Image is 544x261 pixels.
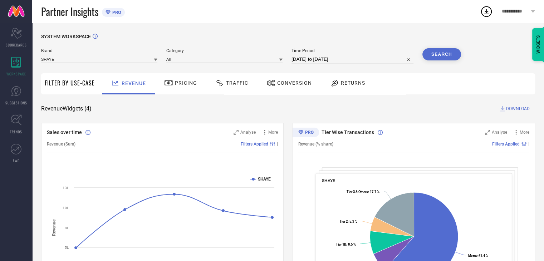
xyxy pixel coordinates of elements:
[5,100,27,105] span: SUGGESTIONS
[520,130,529,135] span: More
[341,80,365,86] span: Returns
[336,242,356,246] text: : 8.5 %
[63,206,69,210] text: 10L
[322,178,335,183] span: SHAYE
[258,177,271,182] text: SHAYE
[339,220,348,223] tspan: Tier 2
[45,79,95,87] span: Filter By Use-Case
[13,158,20,163] span: FWD
[65,226,69,230] text: 8L
[336,242,346,246] tspan: Tier 1B
[480,5,493,18] div: Open download list
[41,4,98,19] span: Partner Insights
[41,48,157,53] span: Brand
[293,128,319,138] div: Premium
[226,80,248,86] span: Traffic
[65,246,69,250] text: 5L
[63,186,69,190] text: 13L
[41,105,92,112] span: Revenue Widgets ( 4 )
[47,142,75,147] span: Revenue (Sum)
[52,219,57,236] tspan: Revenue
[277,142,278,147] span: |
[468,254,488,258] text: : 61.4 %
[241,142,268,147] span: Filters Applied
[10,129,22,134] span: TRENDS
[111,10,121,15] span: PRO
[485,130,490,135] svg: Zoom
[492,142,520,147] span: Filters Applied
[41,34,91,39] span: SYSTEM WORKSPACE
[175,80,197,86] span: Pricing
[422,48,461,60] button: Search
[47,129,82,135] span: Sales over time
[291,48,413,53] span: Time Period
[347,190,379,194] text: : 17.7 %
[528,142,529,147] span: |
[291,55,413,64] input: Select time period
[506,105,530,112] span: DOWNLOAD
[234,130,239,135] svg: Zoom
[339,220,357,223] text: : 5.3 %
[298,142,333,147] span: Revenue (% share)
[468,254,477,258] tspan: Metro
[240,130,256,135] span: Analyse
[268,130,278,135] span: More
[166,48,283,53] span: Category
[492,130,507,135] span: Analyse
[122,80,146,86] span: Revenue
[6,71,26,77] span: WORKSPACE
[6,42,27,48] span: SCORECARDS
[347,190,368,194] tspan: Tier 3 & Others
[322,129,374,135] span: Tier Wise Transactions
[277,80,312,86] span: Conversion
